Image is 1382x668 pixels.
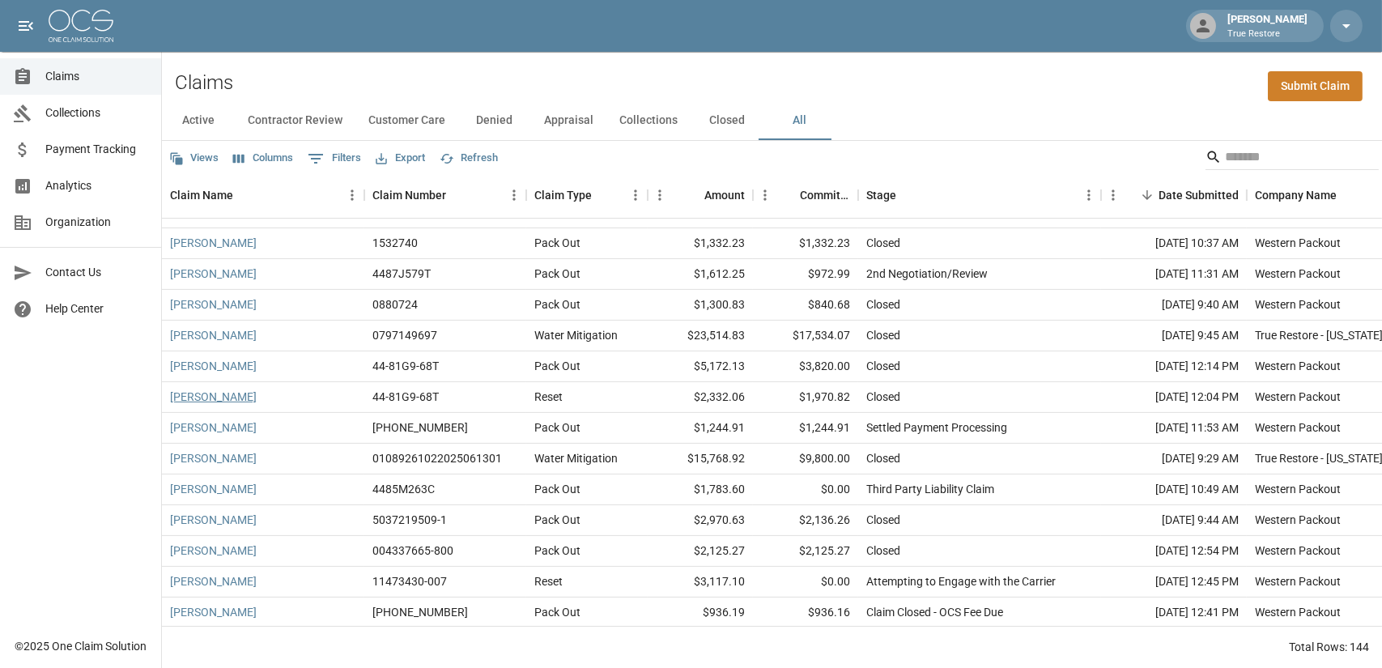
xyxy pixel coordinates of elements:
div: Pack Out [534,358,580,374]
div: Stage [858,172,1101,218]
div: [DATE] 9:45 AM [1101,321,1247,351]
button: Menu [753,183,777,207]
div: Closed [866,389,900,405]
div: $936.16 [753,598,858,628]
div: 11473430-007 [372,573,447,589]
p: True Restore [1227,28,1308,41]
div: $1,612.25 [648,259,753,290]
div: Third Party Liability Claim [866,481,994,497]
a: [PERSON_NAME] [170,266,257,282]
div: 2nd Negotiation/Review [866,266,988,282]
div: $1,244.91 [753,413,858,444]
div: $972.99 [753,259,858,290]
div: $840.68 [753,290,858,321]
div: [DATE] 12:04 PM [1101,382,1247,413]
div: $1,244.91 [648,413,753,444]
div: Pack Out [534,604,580,620]
div: Pack Out [534,235,580,251]
div: Settled Payment Processing [866,419,1007,436]
div: Pack Out [534,419,580,436]
img: ocs-logo-white-transparent.png [49,10,113,42]
div: $2,125.27 [648,536,753,567]
div: Attempting to Engage with the Carrier [866,573,1056,589]
div: $2,136.26 [753,505,858,536]
div: Western Packout [1255,389,1341,405]
button: Appraisal [531,101,606,140]
div: [DATE] 11:31 AM [1101,259,1247,290]
div: Western Packout [1255,604,1341,620]
div: $5,172.13 [648,351,753,382]
div: $1,970.82 [753,382,858,413]
div: Total Rows: 144 [1289,639,1369,655]
div: Water Mitigation [534,450,618,466]
div: Amount [648,172,753,218]
div: 5037219509-1 [372,512,447,528]
a: [PERSON_NAME] [170,235,257,251]
div: Claim Name [170,172,233,218]
div: Committed Amount [753,172,858,218]
button: Menu [502,183,526,207]
div: $0.00 [753,567,858,598]
div: Western Packout [1255,358,1341,374]
div: Reset [534,573,563,589]
div: Western Packout [1255,419,1341,436]
button: Contractor Review [235,101,355,140]
div: Claim Type [534,172,592,218]
div: © 2025 One Claim Solution [15,638,147,654]
div: $1,332.23 [648,228,753,259]
div: 300-0257685-2025 [372,604,468,620]
span: Organization [45,214,148,231]
div: Pack Out [534,542,580,559]
button: Select columns [229,146,297,171]
div: Pack Out [534,296,580,313]
div: Date Submitted [1159,172,1239,218]
div: dynamic tabs [162,101,1382,140]
div: 44-81G9-68T [372,389,439,405]
button: Sort [896,184,919,206]
span: Contact Us [45,264,148,281]
div: [DATE] 9:44 AM [1101,505,1247,536]
button: Show filters [304,146,365,172]
div: $2,125.27 [753,536,858,567]
div: Claim Closed - OCS Fee Due [866,604,1003,620]
div: Closed [866,296,900,313]
div: $1,783.60 [648,474,753,505]
div: Western Packout [1255,266,1341,282]
div: Closed [866,450,900,466]
div: 4485M263C [372,481,435,497]
div: Western Packout [1255,512,1341,528]
a: [PERSON_NAME] [170,389,257,405]
div: [DATE] 12:54 PM [1101,536,1247,567]
div: [DATE] 9:29 AM [1101,444,1247,474]
div: $1,300.83 [648,290,753,321]
div: Western Packout [1255,235,1341,251]
div: $1,332.23 [753,228,858,259]
div: $9,800.00 [753,444,858,474]
div: $17,534.07 [753,321,858,351]
a: [PERSON_NAME] [170,296,257,313]
div: Claim Type [526,172,648,218]
div: Closed [866,358,900,374]
div: Western Packout [1255,542,1341,559]
h2: Claims [175,71,233,95]
div: 1532740 [372,235,418,251]
a: [PERSON_NAME] [170,327,257,343]
a: [PERSON_NAME] [170,512,257,528]
div: $3,820.00 [753,351,858,382]
a: Submit Claim [1268,71,1363,101]
div: $2,970.63 [648,505,753,536]
span: Analytics [45,177,148,194]
div: Claim Name [162,172,364,218]
div: $936.19 [648,598,753,628]
div: $0.00 [753,474,858,505]
div: [DATE] 10:49 AM [1101,474,1247,505]
button: Menu [648,183,672,207]
div: Stage [866,172,896,218]
a: [PERSON_NAME] [170,542,257,559]
span: Help Center [45,300,148,317]
span: Payment Tracking [45,141,148,158]
div: [DATE] 11:53 AM [1101,413,1247,444]
button: Sort [682,184,704,206]
div: Closed [866,542,900,559]
button: Views [165,146,223,171]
